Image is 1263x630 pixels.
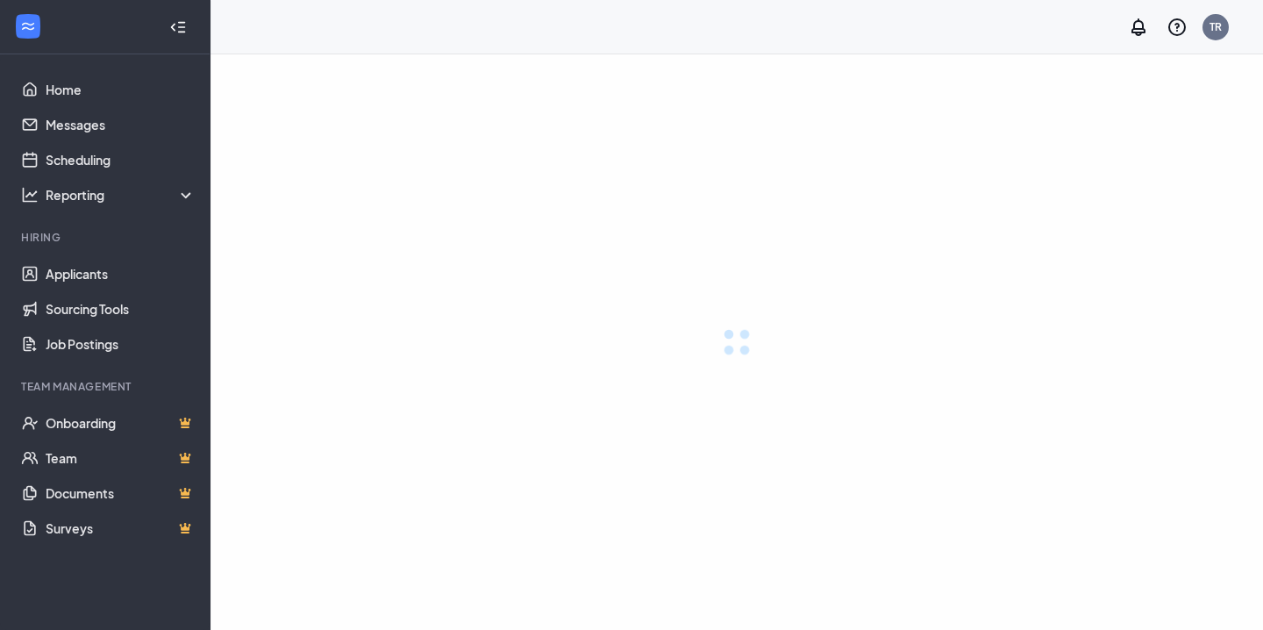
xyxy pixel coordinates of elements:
[46,405,196,440] a: OnboardingCrown
[46,142,196,177] a: Scheduling
[46,107,196,142] a: Messages
[46,440,196,476] a: TeamCrown
[1167,17,1188,38] svg: QuestionInfo
[1128,17,1149,38] svg: Notifications
[19,18,37,35] svg: WorkstreamLogo
[21,379,192,394] div: Team Management
[46,476,196,511] a: DocumentsCrown
[21,186,39,204] svg: Analysis
[21,230,192,245] div: Hiring
[169,18,187,36] svg: Collapse
[46,256,196,291] a: Applicants
[46,186,196,204] div: Reporting
[1209,19,1222,34] div: TR
[46,511,196,546] a: SurveysCrown
[46,72,196,107] a: Home
[46,291,196,326] a: Sourcing Tools
[46,326,196,362] a: Job Postings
